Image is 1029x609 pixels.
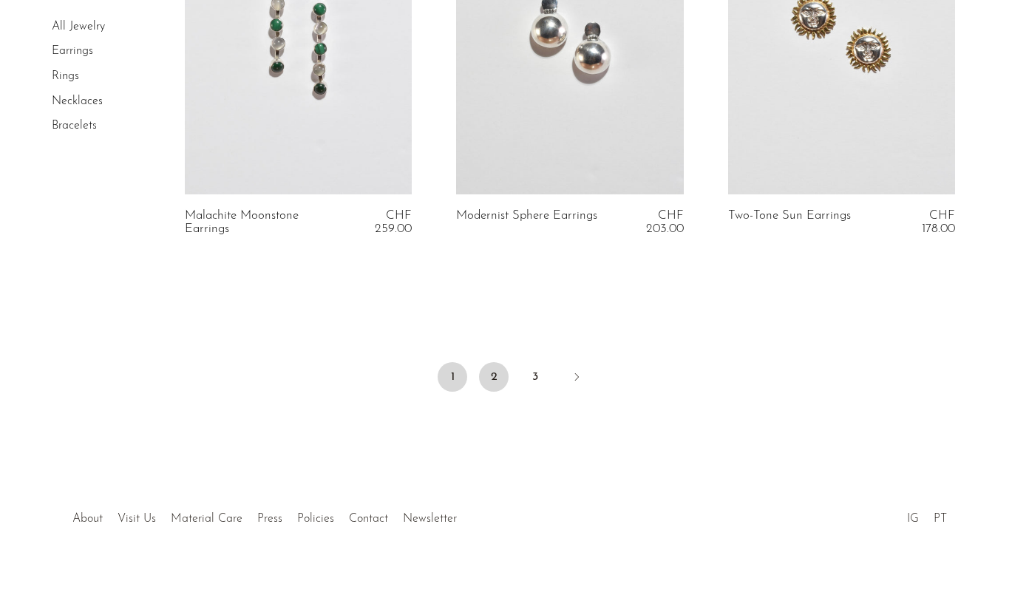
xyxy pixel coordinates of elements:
[520,362,550,392] a: 3
[438,362,467,392] span: 1
[934,513,947,525] a: PT
[728,209,851,237] a: Two-Tone Sun Earrings
[900,501,954,529] ul: Social Medias
[646,209,684,235] span: CHF 203.00
[562,362,591,395] a: Next
[479,362,509,392] a: 2
[257,513,282,525] a: Press
[297,513,334,525] a: Policies
[52,46,93,58] a: Earrings
[922,209,955,235] span: CHF 178.00
[52,70,79,82] a: Rings
[375,209,412,235] span: CHF 259.00
[65,501,464,529] ul: Quick links
[52,120,97,132] a: Bracelets
[171,513,242,525] a: Material Care
[118,513,156,525] a: Visit Us
[349,513,388,525] a: Contact
[72,513,103,525] a: About
[185,209,335,237] a: Malachite Moonstone Earrings
[907,513,919,525] a: IG
[52,21,105,33] a: All Jewelry
[52,95,103,107] a: Necklaces
[456,209,597,237] a: Modernist Sphere Earrings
